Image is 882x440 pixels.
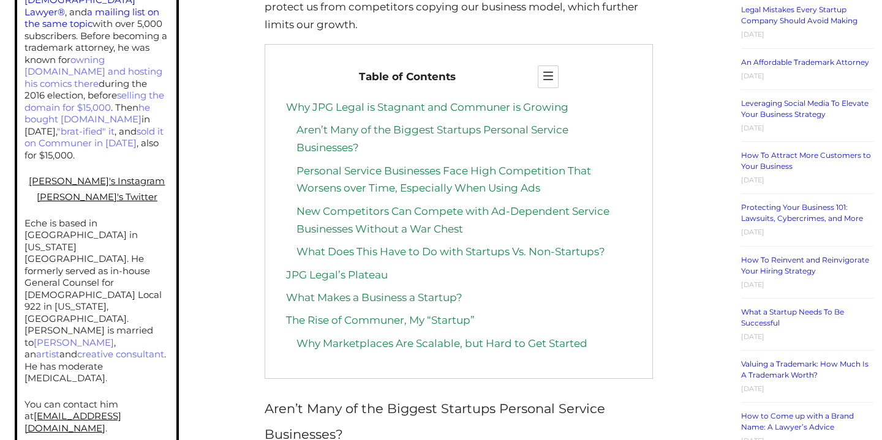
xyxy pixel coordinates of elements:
a: [EMAIL_ADDRESS][DOMAIN_NAME] [24,410,121,434]
a: he bought [DOMAIN_NAME] [24,102,150,125]
a: How to Come up with a Brand Name: A Lawyer’s Advice [741,411,854,431]
time: [DATE] [741,72,764,80]
a: Personal Service Businesses Face High Competition That Worsens over Time, Especially When Using Ads [296,165,591,195]
a: An Affordable Trademark Attorney [741,58,869,67]
time: [DATE] [741,228,764,236]
a: Aren’t Many of the Biggest Startups Personal Service Businesses? [296,124,568,154]
a: Valuing a Trademark: How Much Is A Trademark Worth? [741,359,869,379]
span: Table of Contents [359,68,456,86]
time: [DATE] [741,332,764,341]
p: Eche is based in [GEOGRAPHIC_DATA] in [US_STATE][GEOGRAPHIC_DATA]. He formerly served as in-house... [24,217,170,384]
time: [DATE] [741,30,764,39]
time: [DATE] [741,280,764,289]
a: sold it on Communer in [DATE] [24,125,164,149]
a: artist [36,348,59,360]
time: [DATE] [741,176,764,184]
a: The Rise of Communer, My “Startup” [286,314,475,326]
a: selling the domain for $15,000 [24,89,164,113]
time: [DATE] [741,384,764,393]
a: a mailing list on the same topic [24,6,159,30]
a: How To Attract More Customers to Your Business [741,151,871,171]
a: [PERSON_NAME]'s Twitter [37,191,157,203]
a: What Makes a Business a Startup? [286,291,462,304]
a: owning [DOMAIN_NAME] and hosting his comics there [24,54,162,89]
a: What a Startup Needs To Be Successful [741,307,844,327]
a: "brat-ified" it [57,125,115,137]
a: [PERSON_NAME]'s Instagram [29,175,165,187]
a: Why Marketplaces Are Scalable, but Hard to Get Started [296,337,587,349]
time: [DATE] [741,124,764,132]
a: creative consultant [77,348,164,360]
a: Why JPG Legal is Stagnant and Communer is Growing [286,101,568,113]
a: [PERSON_NAME] [34,337,114,348]
a: Legal Mistakes Every Startup Company Should Avoid Making [741,5,858,25]
a: Leveraging Social Media To Elevate Your Business Strategy [741,99,869,119]
a: JPG Legal’s Plateau [286,269,388,281]
a: New Competitors Can Compete with Ad-Dependent Service Businesses Without a War Chest [296,205,609,235]
a: What Does This Have to Do with Startups Vs. Non-Startups? [296,245,605,258]
p: You can contact him at . [24,398,170,434]
a: How To Reinvent and Reinvigorate Your Hiring Strategy [741,255,869,275]
a: Protecting Your Business 101: Lawsuits, Cybercrimes, and More [741,203,863,223]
